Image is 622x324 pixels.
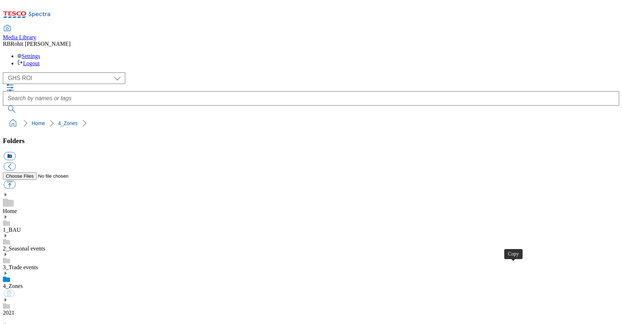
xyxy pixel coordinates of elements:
nav: breadcrumb [3,116,619,130]
a: Home [3,208,17,214]
a: 3_Trade events [3,264,38,270]
a: 4_Zones [3,283,23,289]
a: Media Library [3,26,36,41]
a: Settings [17,53,40,59]
a: Logout [17,60,40,66]
a: 2021 [3,310,14,316]
a: Home [32,120,45,126]
a: 4_Zones [58,120,77,126]
span: Rohit [PERSON_NAME] [10,41,71,47]
span: Media Library [3,34,36,40]
h3: Folders [3,137,619,145]
input: Search by names or tags [3,91,619,106]
span: RB [3,41,10,47]
a: home [7,117,19,129]
a: 1_BAU [3,227,21,233]
a: 2_Seasonal events [3,245,45,252]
